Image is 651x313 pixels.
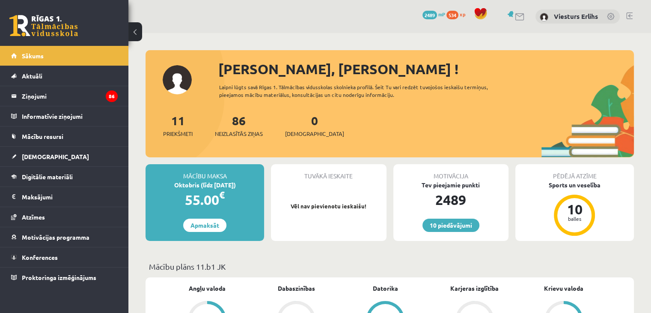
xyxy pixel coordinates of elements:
[9,15,78,36] a: Rīgas 1. Tālmācības vidusskola
[540,13,548,21] img: Viesturs Erlihs
[275,202,382,211] p: Vēl nav pievienotu ieskaišu!
[22,173,73,181] span: Digitālie materiāli
[189,284,226,293] a: Angļu valoda
[11,66,118,86] a: Aktuāli
[422,11,445,18] a: 2489 mP
[446,11,458,19] span: 534
[215,129,263,138] span: Neizlasītās ziņas
[11,268,118,287] a: Proktoringa izmēģinājums
[446,11,470,18] a: 534 xp
[515,164,634,181] div: Pēdējā atzīme
[562,202,587,216] div: 10
[422,219,479,232] a: 10 piedāvājumi
[22,106,118,126] legend: Informatīvie ziņojumi
[285,113,344,138] a: 0[DEMOGRAPHIC_DATA]
[393,164,508,181] div: Motivācija
[554,12,598,21] a: Viesturs Erlihs
[373,284,398,293] a: Datorika
[11,187,118,207] a: Maksājumi
[22,132,63,140] span: Mācību resursi
[219,83,512,99] div: Laipni lūgts savā Rīgas 1. Tālmācības vidusskolas skolnieka profilā. Šeit Tu vari redzēt tuvojošo...
[422,11,437,19] span: 2489
[22,52,44,60] span: Sākums
[271,164,386,181] div: Tuvākā ieskaite
[218,59,634,79] div: [PERSON_NAME], [PERSON_NAME] !
[11,207,118,227] a: Atzīmes
[22,213,45,221] span: Atzīmes
[515,181,634,190] div: Sports un veselība
[22,253,58,261] span: Konferences
[11,227,118,247] a: Motivācijas programma
[393,190,508,210] div: 2489
[106,90,118,102] i: 86
[163,129,193,138] span: Priekšmeti
[11,46,118,66] a: Sākums
[146,164,264,181] div: Mācību maksa
[438,11,445,18] span: mP
[11,86,118,106] a: Ziņojumi86
[393,181,508,190] div: Tev pieejamie punkti
[215,113,263,138] a: 86Neizlasītās ziņas
[22,153,89,160] span: [DEMOGRAPHIC_DATA]
[183,219,226,232] a: Apmaksāt
[11,106,118,126] a: Informatīvie ziņojumi
[450,284,499,293] a: Karjeras izglītība
[11,147,118,166] a: [DEMOGRAPHIC_DATA]
[163,113,193,138] a: 11Priekšmeti
[11,167,118,187] a: Digitālie materiāli
[11,126,118,146] a: Mācību resursi
[285,129,344,138] span: [DEMOGRAPHIC_DATA]
[22,187,118,207] legend: Maksājumi
[544,284,583,293] a: Krievu valoda
[515,181,634,237] a: Sports un veselība 10 balles
[460,11,465,18] span: xp
[22,86,118,106] legend: Ziņojumi
[562,216,587,221] div: balles
[146,190,264,210] div: 55.00
[149,261,630,272] p: Mācību plāns 11.b1 JK
[219,189,225,201] span: €
[22,72,42,80] span: Aktuāli
[278,284,315,293] a: Dabaszinības
[11,247,118,267] a: Konferences
[22,233,89,241] span: Motivācijas programma
[22,274,96,281] span: Proktoringa izmēģinājums
[146,181,264,190] div: Oktobris (līdz [DATE])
